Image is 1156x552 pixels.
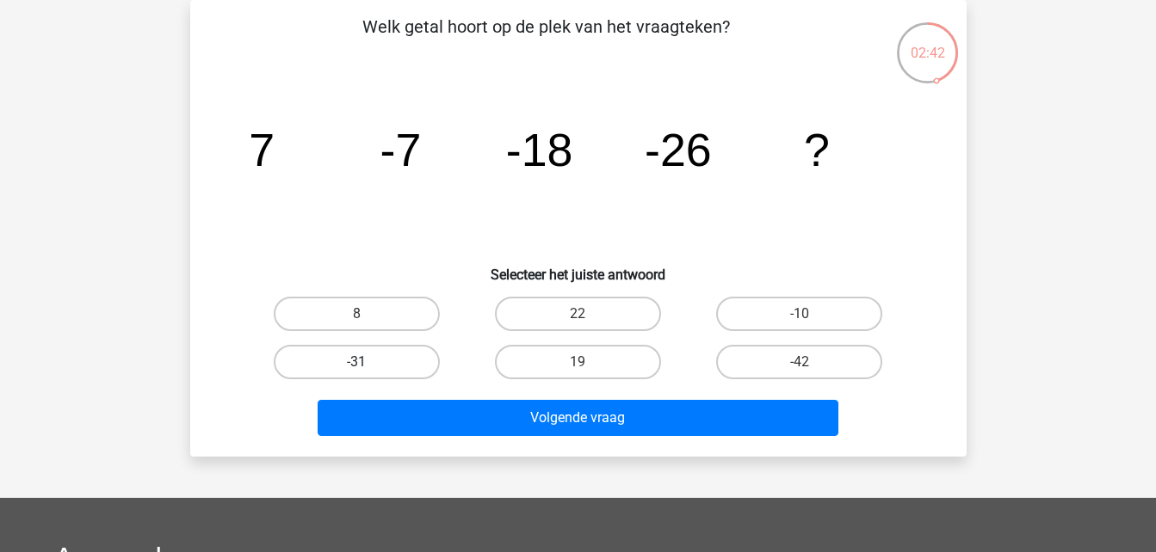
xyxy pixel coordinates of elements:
label: 19 [495,345,661,379]
p: Welk getal hoort op de plek van het vraagteken? [218,14,875,65]
tspan: 7 [249,124,275,175]
button: Volgende vraag [318,400,838,436]
h6: Selecteer het juiste antwoord [218,253,939,283]
tspan: -7 [380,124,421,175]
label: 22 [495,297,661,331]
div: 02:42 [895,21,960,64]
label: -10 [716,297,882,331]
tspan: -18 [505,124,572,175]
tspan: -26 [645,124,712,175]
label: -42 [716,345,882,379]
label: 8 [274,297,440,331]
label: -31 [274,345,440,379]
tspan: ? [804,124,830,175]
